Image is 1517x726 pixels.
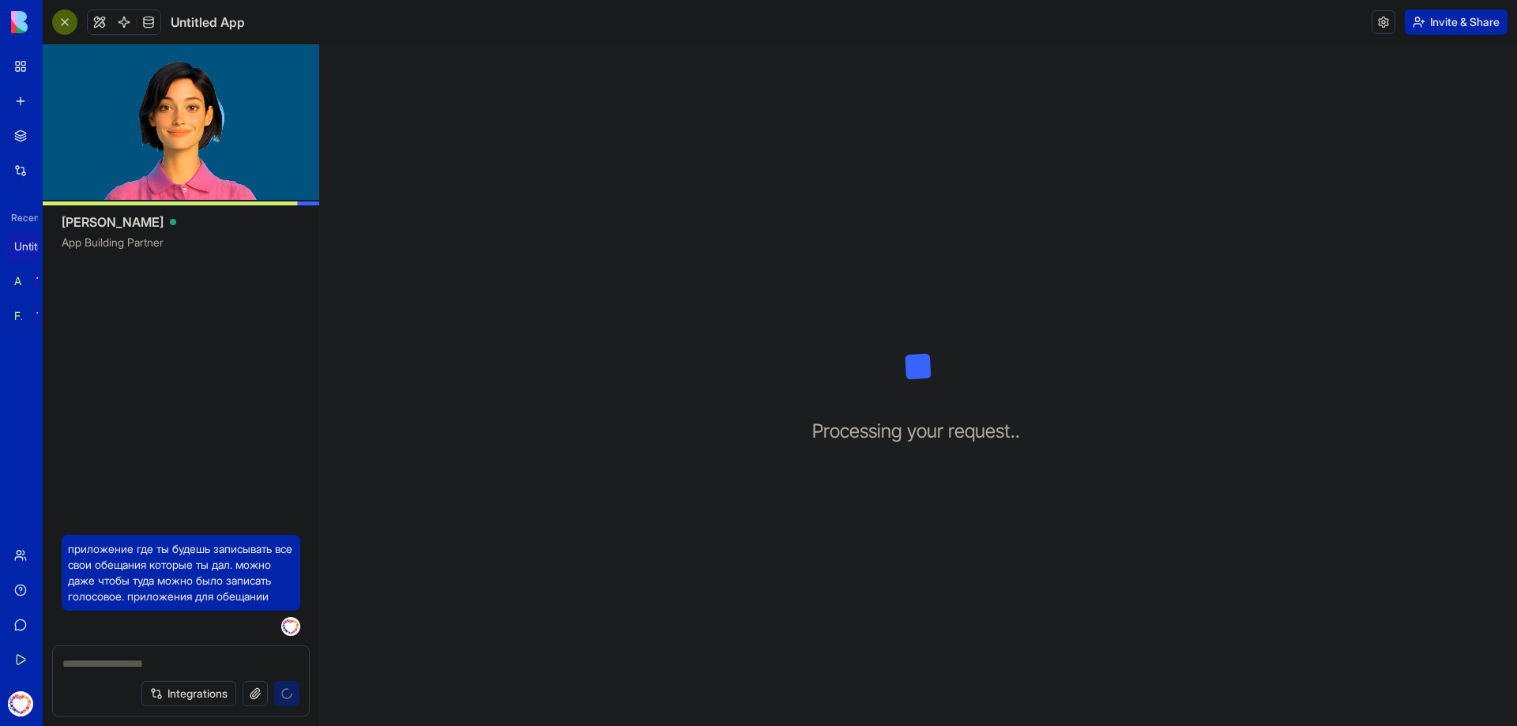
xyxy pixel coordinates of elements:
[8,691,33,717] img: ACg8ocI6H0wueTt1qK6_Vd2LU-wHD5GR2LAjXgf02UmiYAosSMiei0ku=s96-c
[62,213,164,231] span: [PERSON_NAME]
[812,419,1025,444] h3: Processing your request
[62,235,300,263] span: App Building Partner
[14,308,22,324] div: Feedback Form
[33,307,58,325] div: TRY
[11,11,109,33] img: logo
[1011,419,1015,444] span: .
[5,212,38,224] span: Recent
[5,265,68,297] a: AI Logo GeneratorTRY
[5,231,68,262] a: Untitled App
[281,617,300,636] img: ACg8ocI6H0wueTt1qK6_Vd2LU-wHD5GR2LAjXgf02UmiYAosSMiei0ku=s96-c
[14,273,22,289] div: AI Logo Generator
[68,541,294,604] span: приложение где ты будешь записывать все свои обещания которые ты дал. можно даже чтобы туда можно...
[1405,9,1508,35] button: Invite & Share
[5,300,68,332] a: Feedback FormTRY
[14,239,58,254] div: Untitled App
[141,681,236,706] button: Integrations
[171,13,245,32] span: Untitled App
[1015,419,1020,444] span: .
[33,272,58,291] div: TRY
